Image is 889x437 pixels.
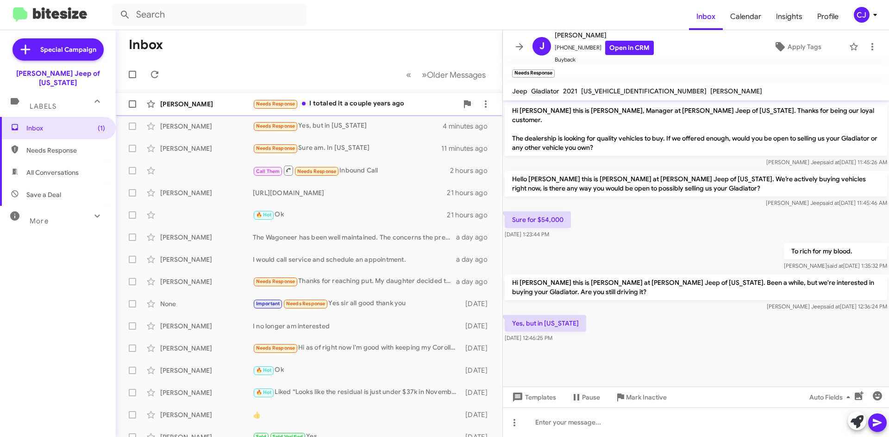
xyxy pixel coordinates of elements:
button: Pause [563,389,607,406]
div: [PERSON_NAME] [160,344,253,353]
div: [DATE] [461,344,495,353]
div: [PERSON_NAME] [160,122,253,131]
div: Liked “Looks like the residual is just under $37k in November. Will see what its worth then.” [253,387,461,398]
span: Pause [582,389,600,406]
span: [PERSON_NAME] [710,87,762,95]
a: Profile [810,3,846,30]
div: Ok [253,365,461,375]
div: a day ago [456,233,495,242]
div: I would call service and schedule an appointment. [253,255,456,264]
span: (1) [98,123,105,133]
div: CJ [854,7,870,23]
div: [PERSON_NAME] [160,255,253,264]
a: Insights [769,3,810,30]
div: I totaled it a couple years ago [253,98,458,109]
div: Hi as of right now I'm good with keeping my Corolla, what if I know someone that wants to possibl... [253,343,461,353]
span: 🔥 Hot [256,389,272,395]
a: Special Campaign [13,38,104,61]
span: Calendar [723,3,769,30]
span: [DATE] 1:23:44 PM [505,231,549,238]
button: Mark Inactive [607,389,674,406]
div: 11 minutes ago [441,144,495,153]
button: Apply Tags [750,38,845,55]
span: Needs Response [256,101,295,107]
div: 👍 [253,410,461,419]
span: Mark Inactive [626,389,667,406]
span: [US_VEHICLE_IDENTIFICATION_NUMBER] [581,87,707,95]
div: [DATE] [461,410,495,419]
span: More [30,217,49,225]
span: [PERSON_NAME] [555,30,654,41]
span: Call Them [256,168,280,174]
div: [PERSON_NAME] [160,277,253,286]
span: J [539,39,545,54]
span: said at [823,199,839,206]
span: Inbox [26,123,105,133]
span: [PERSON_NAME] Jeep [DATE] 12:36:24 PM [767,303,887,310]
span: said at [824,303,840,310]
span: [PERSON_NAME] Jeep [DATE] 11:45:46 AM [766,199,887,206]
div: Yes sir all good thank you [253,298,461,309]
p: To rich for my blood. [784,243,887,259]
div: a day ago [456,277,495,286]
span: Gladiator [531,87,559,95]
div: [DATE] [461,299,495,308]
button: Templates [503,389,563,406]
div: Inbound Call [253,165,450,176]
span: 🔥 Hot [256,212,272,218]
span: Needs Response [256,278,295,284]
span: 2021 [563,87,577,95]
div: Sure am. In [US_STATE] [253,143,441,154]
span: Needs Response [256,123,295,129]
span: All Conversations [26,168,79,177]
div: [PERSON_NAME] [160,188,253,197]
div: [PERSON_NAME] [160,99,253,109]
div: [DATE] [461,388,495,397]
div: [DATE] [461,321,495,331]
p: Hi [PERSON_NAME] this is [PERSON_NAME] at [PERSON_NAME] Jeep of [US_STATE]. Been a while, but we'... [505,274,887,300]
button: Previous [401,65,417,84]
small: Needs Response [512,69,555,78]
div: [PERSON_NAME] [160,144,253,153]
h1: Inbox [129,37,163,52]
div: [DATE] [461,366,495,375]
p: Hi [PERSON_NAME] this is [PERSON_NAME], Manager at [PERSON_NAME] Jeep of [US_STATE]. Thanks for b... [505,102,887,156]
span: Needs Response [26,146,105,155]
button: Next [416,65,491,84]
p: Yes, but in [US_STATE] [505,315,586,332]
span: » [422,69,427,80]
div: [PERSON_NAME] [160,388,253,397]
p: Sure for $54,000 [505,211,571,228]
div: a day ago [456,255,495,264]
span: Auto Fields [809,389,854,406]
span: Labels [30,102,56,111]
button: CJ [846,7,879,23]
a: Open in CRM [605,41,654,55]
span: Buyback [555,55,654,64]
span: said at [823,159,839,166]
span: Important [256,301,280,307]
span: Apply Tags [788,38,821,55]
div: The Wagoneer has been well maintained. The concerns the previous owner had were rectified and its... [253,233,456,242]
nav: Page navigation example [401,65,491,84]
input: Search [112,4,307,26]
span: [PHONE_NUMBER] [555,41,654,55]
div: I no longer am interested [253,321,461,331]
div: 2 hours ago [450,166,495,175]
div: [PERSON_NAME] [160,321,253,331]
div: [URL][DOMAIN_NAME] [253,188,447,197]
div: [PERSON_NAME] [160,233,253,242]
p: Hello [PERSON_NAME] this is [PERSON_NAME] at [PERSON_NAME] Jeep of [US_STATE]. We’re actively buy... [505,171,887,197]
a: Inbox [689,3,723,30]
span: [DATE] 12:46:25 PM [505,334,552,341]
div: 4 minutes ago [443,122,495,131]
div: 21 hours ago [447,188,495,197]
span: Needs Response [256,345,295,351]
div: [PERSON_NAME] [160,366,253,375]
span: Special Campaign [40,45,96,54]
span: [PERSON_NAME] Jeep [DATE] 11:45:26 AM [766,159,887,166]
span: Needs Response [297,168,337,174]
